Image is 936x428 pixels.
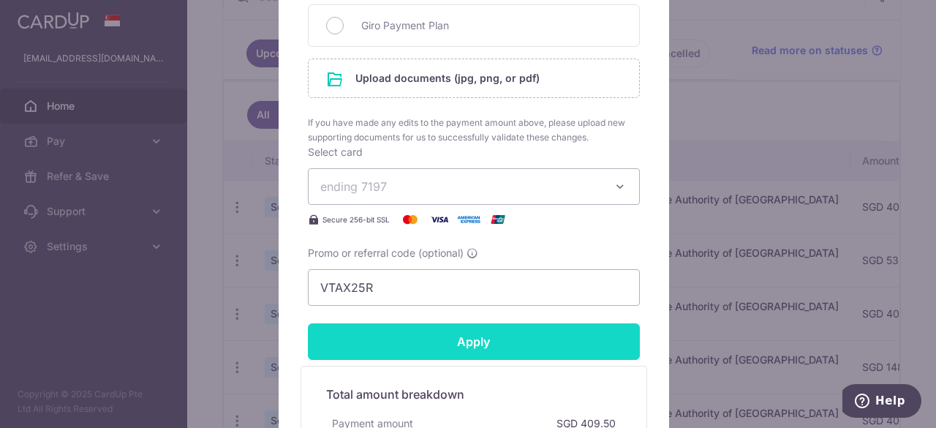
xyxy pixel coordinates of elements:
[308,59,640,98] div: Upload documents (jpg, png, or pdf)
[322,214,390,225] span: Secure 256-bit SSL
[308,145,363,159] label: Select card
[842,384,921,421] iframe: Opens a widget where you can find more information
[308,168,640,205] button: ending 7197
[483,211,513,228] img: UnionPay
[308,116,640,145] span: If you have made any edits to the payment amount above, please upload new supporting documents fo...
[396,211,425,228] img: Mastercard
[320,179,387,194] span: ending 7197
[454,211,483,228] img: American Express
[308,323,640,360] input: Apply
[425,211,454,228] img: Visa
[326,386,622,403] h5: Total amount breakdown
[361,17,622,34] span: Giro Payment Plan
[308,246,464,260] span: Promo or referral code (optional)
